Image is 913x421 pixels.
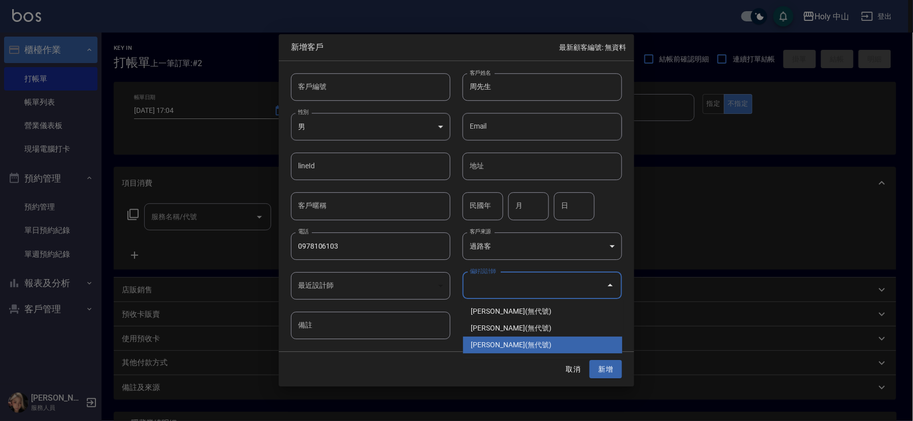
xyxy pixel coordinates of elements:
label: 偏好設計師 [470,267,496,275]
p: 最新顧客編號: 無資料 [560,42,626,53]
label: 客戶來源 [470,228,491,235]
label: 電話 [298,228,309,235]
button: 取消 [557,360,590,379]
div: 過路客 [463,232,622,260]
li: [PERSON_NAME](無代號) [463,337,623,353]
button: Close [602,278,618,294]
button: 新增 [590,360,622,379]
li: [PERSON_NAME](無代號) [463,303,623,320]
label: 客戶姓名 [470,69,491,76]
label: 性別 [298,108,309,116]
li: [PERSON_NAME](無代號) [463,320,623,337]
span: 新增客戶 [291,42,560,52]
div: 男 [291,113,450,140]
